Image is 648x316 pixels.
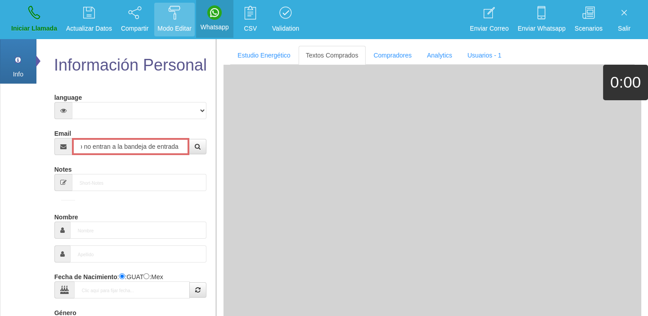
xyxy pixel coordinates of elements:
[514,3,569,36] a: Enviar Whatsapp
[470,23,509,34] p: Enviar Correo
[420,46,459,65] a: Analytics
[366,46,419,65] a: Compradores
[72,138,190,155] input: Correo electrónico
[143,273,149,279] input: :Yuca-Mex
[157,23,191,34] p: Modo Editar
[70,222,207,239] input: Nombre
[230,46,298,65] a: Estudio Energético
[118,3,152,36] a: Compartir
[54,90,82,102] label: language
[66,23,112,34] p: Actualizar Datos
[612,23,637,34] p: Salir
[63,3,115,36] a: Actualizar Datos
[272,23,299,34] p: Validation
[52,56,209,74] h2: Información Personal
[201,22,229,32] p: Whatsapp
[460,46,508,65] a: Usuarios - 1
[575,23,603,34] p: Scenarios
[518,23,566,34] p: Enviar Whatsapp
[269,3,302,36] a: Validation
[54,269,117,281] label: Fecha de Nacimiento
[54,269,207,298] div: : :GUAT :Mex
[603,74,648,91] h1: 0:00
[70,245,207,263] input: Apellido
[54,162,72,174] label: Notes
[54,209,78,222] label: Nombre
[572,3,606,36] a: Scenarios
[467,3,512,36] a: Enviar Correo
[11,23,57,34] p: Iniciar Llamada
[608,3,640,36] a: Salir
[235,3,266,36] a: CSV
[197,3,232,35] a: Whatsapp
[119,273,125,279] input: :Quechi GUAT
[8,3,60,36] a: Iniciar Llamada
[154,3,194,36] a: Modo Editar
[299,46,366,65] a: Textos Comprados
[54,126,71,138] label: Email
[72,174,207,191] input: Short-Notes
[121,23,148,34] p: Compartir
[238,23,263,34] p: CSV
